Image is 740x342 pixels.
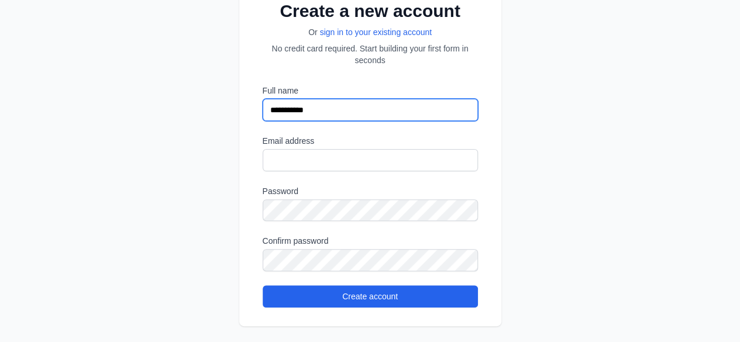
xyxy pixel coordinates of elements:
h2: Create a new account [263,1,478,22]
p: Or [263,26,478,38]
p: No credit card required. Start building your first form in seconds [263,43,478,66]
label: Email address [263,135,478,147]
a: sign in to your existing account [320,27,432,37]
label: Password [263,185,478,197]
label: Confirm password [263,235,478,247]
button: Create account [263,285,478,308]
label: Full name [263,85,478,96]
